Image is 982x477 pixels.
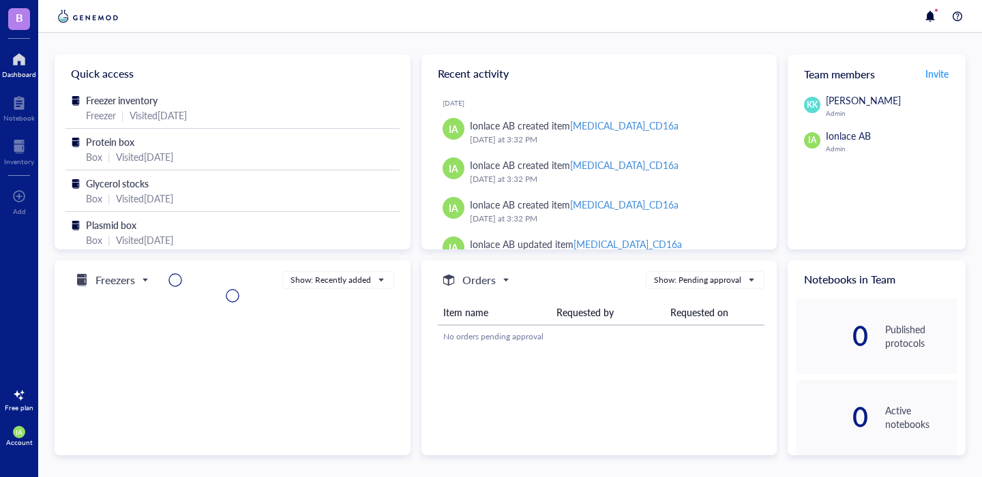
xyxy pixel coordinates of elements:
div: Visited [DATE] [116,191,173,206]
div: Visited [DATE] [116,149,173,164]
div: Active notebooks [885,403,957,431]
span: Glycerol stocks [86,176,149,190]
div: [MEDICAL_DATA]_CD16a [570,119,679,132]
div: | [108,232,110,247]
button: Invite [925,63,949,84]
div: Freezer [86,108,116,123]
span: IA [449,161,458,176]
span: [PERSON_NAME] [826,93,901,107]
a: Notebook [3,92,35,122]
div: Visited [DATE] [116,232,173,247]
div: Ionlace AB created item [470,157,679,172]
img: genemod-logo [55,8,121,25]
div: [DATE] [443,99,767,107]
span: IA [449,121,458,136]
span: KK [807,99,818,111]
div: Visited [DATE] [130,108,187,123]
span: IA [449,200,458,215]
div: Recent activity [421,55,777,93]
a: Inventory [4,136,34,166]
span: Protein box [86,135,134,149]
span: IA [16,428,23,436]
div: Show: Recently added [291,274,371,286]
div: | [108,191,110,206]
div: Notebooks in Team [788,260,966,298]
div: Box [86,191,102,206]
span: Invite [925,67,949,80]
span: Freezer inventory [86,93,158,107]
div: Ionlace AB created item [470,197,679,212]
th: Requested on [665,300,764,325]
div: 0 [796,325,868,347]
div: [DATE] at 3:32 PM [470,212,756,226]
div: [MEDICAL_DATA]_CD16a [570,198,679,211]
div: 0 [796,406,868,428]
div: Quick access [55,55,411,93]
div: Dashboard [2,70,36,78]
a: IAIonlace AB created item[MEDICAL_DATA]_CD16a[DATE] at 3:32 PM [432,191,767,231]
h5: Orders [462,272,496,288]
span: B [16,9,23,26]
div: Box [86,149,102,164]
div: Add [13,207,26,215]
div: [DATE] at 3:32 PM [470,172,756,186]
div: | [108,149,110,164]
div: Admin [826,144,957,153]
span: Plasmid box [86,218,136,232]
a: IAIonlace AB created item[MEDICAL_DATA]_CD16a[DATE] at 3:32 PM [432,152,767,191]
div: [MEDICAL_DATA]_CD16a [570,158,679,172]
div: No orders pending approval [443,330,760,343]
div: Inventory [4,157,34,166]
h5: Freezers [95,272,135,288]
div: Team members [788,55,966,93]
div: Show: Pending approval [654,274,741,286]
span: IA [808,134,816,147]
div: Free plan [5,403,33,412]
a: IAIonlace AB created item[MEDICAL_DATA]_CD16a[DATE] at 3:32 PM [432,112,767,152]
span: Ionlace AB [826,129,871,142]
div: Ionlace AB created item [470,118,679,133]
div: Admin [826,109,957,117]
a: Dashboard [2,48,36,78]
div: Box [86,232,102,247]
th: Item name [438,300,552,325]
div: [DATE] at 3:32 PM [470,133,756,147]
div: Notebook [3,114,35,122]
div: Account [6,438,33,446]
div: Published protocols [885,322,957,350]
th: Requested by [551,300,665,325]
div: | [121,108,124,123]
